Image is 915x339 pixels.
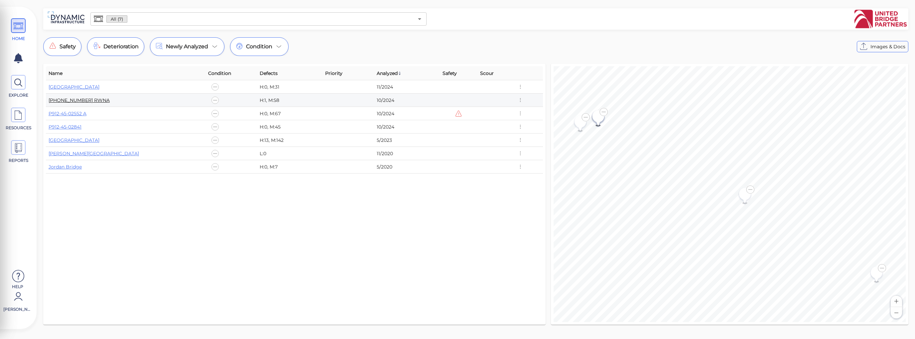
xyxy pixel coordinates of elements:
a: HOME [3,18,33,42]
span: Deterioration [103,43,139,51]
a: P912-45-02552 A [49,111,86,117]
img: sort_z_to_a [398,71,402,75]
span: Images & Docs [870,43,905,51]
span: Safety [443,69,457,77]
canvas: Map [554,66,906,322]
div: 11/2020 [377,150,437,157]
a: RESOURCES [3,108,33,131]
div: 5/2020 [377,164,437,170]
span: Scour [480,69,494,77]
span: RESOURCES [4,125,33,131]
a: Jordan Bridge [49,164,82,170]
div: 10/2024 [377,97,437,104]
div: L:0 [260,150,320,157]
button: Zoom out [891,307,902,318]
iframe: Chat [887,309,910,334]
span: Safety [60,43,76,51]
span: HOME [4,36,33,42]
span: REPORTS [4,158,33,164]
div: 10/2024 [377,124,437,130]
button: Images & Docs [857,41,908,52]
span: Condition [246,43,272,51]
div: H:0, M:45 [260,124,320,130]
span: Defects [260,69,278,77]
div: 5/2023 [377,137,437,144]
div: H:0, M:67 [260,110,320,117]
div: 11/2024 [377,84,437,90]
span: Analyzed [377,69,402,77]
a: [GEOGRAPHIC_DATA] [49,137,99,143]
span: Help [3,284,32,289]
span: Priority [325,69,342,77]
a: [PHONE_NUMBER] RWNA [49,97,110,103]
div: H:13, M:142 [260,137,320,144]
span: Newly Analyzed [166,43,208,51]
span: EXPLORE [4,92,33,98]
button: Zoom in [891,296,902,307]
div: H:0, M:7 [260,164,320,170]
span: All (7) [107,16,127,22]
a: EXPLORE [3,75,33,98]
a: REPORTS [3,140,33,164]
button: Open [415,14,424,24]
a: [PERSON_NAME][GEOGRAPHIC_DATA] [49,151,139,157]
a: [GEOGRAPHIC_DATA] [49,84,99,90]
span: Name [49,69,63,77]
div: 10/2024 [377,110,437,117]
a: P912-45-02841 [49,124,81,130]
div: H:0, M:31 [260,84,320,90]
span: Condition [208,69,231,77]
span: [PERSON_NAME] [3,306,32,312]
div: H:1, M:58 [260,97,320,104]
